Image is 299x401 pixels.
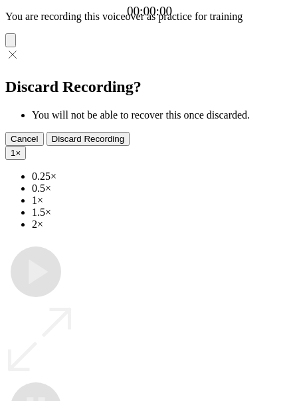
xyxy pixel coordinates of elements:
li: You will not be able to recover this once discarded. [32,109,294,121]
p: You are recording this voiceover as practice for training [5,11,294,23]
li: 0.5× [32,183,294,195]
button: Discard Recording [47,132,130,146]
span: 1 [11,148,15,158]
h2: Discard Recording? [5,78,294,96]
li: 0.25× [32,171,294,183]
li: 1× [32,195,294,206]
li: 2× [32,218,294,230]
button: 1× [5,146,26,160]
a: 00:00:00 [127,4,172,19]
button: Cancel [5,132,44,146]
li: 1.5× [32,206,294,218]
